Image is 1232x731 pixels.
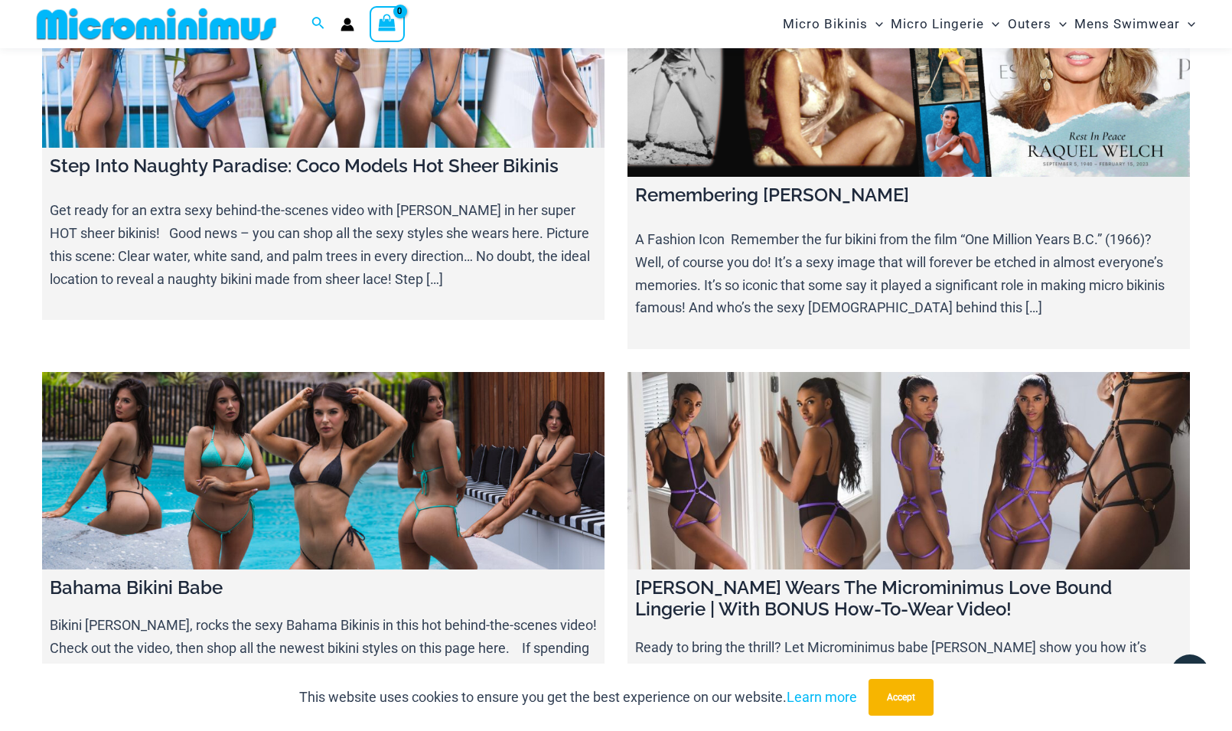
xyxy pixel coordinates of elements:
[1074,5,1180,44] span: Mens Swimwear
[370,6,405,41] a: View Shopping Cart, empty
[1180,5,1195,44] span: Menu Toggle
[1071,5,1199,44] a: Mens SwimwearMenu ToggleMenu Toggle
[887,5,1003,44] a: Micro LingerieMenu ToggleMenu Toggle
[635,184,1182,207] h4: Remembering [PERSON_NAME]
[1051,5,1067,44] span: Menu Toggle
[1004,5,1071,44] a: OutersMenu ToggleMenu Toggle
[868,5,883,44] span: Menu Toggle
[627,372,1190,569] a: Mel Wears The Microminimus Love Bound Lingerie | With BONUS How-To-Wear Video!
[341,18,354,31] a: Account icon link
[635,228,1182,319] p: A Fashion Icon Remember the fur bikini from the film “One Million Years B.C.” (1966)? Well, of co...
[42,372,605,569] a: Bahama Bikini Babe
[31,7,282,41] img: MM SHOP LOGO FLAT
[50,199,597,290] p: Get ready for an extra sexy behind-the-scenes video with [PERSON_NAME] in her super HOT sheer bik...
[50,577,597,599] h4: Bahama Bikini Babe
[891,5,984,44] span: Micro Lingerie
[779,5,887,44] a: Micro BikinisMenu ToggleMenu Toggle
[1008,5,1051,44] span: Outers
[299,686,857,709] p: This website uses cookies to ensure you get the best experience on our website.
[787,689,857,705] a: Learn more
[635,636,1182,727] p: Ready to bring the thrill? Let Microminimus babe [PERSON_NAME] show you how it’s done! Watch her ...
[869,679,934,716] button: Accept
[50,155,597,178] h4: Step Into Naughty Paradise: Coco Models Hot Sheer Bikinis
[50,614,597,705] p: Bikini [PERSON_NAME], rocks the sexy Bahama Bikinis in this hot behind-the-scenes video! Check ou...
[783,5,868,44] span: Micro Bikinis
[984,5,999,44] span: Menu Toggle
[311,15,325,34] a: Search icon link
[635,577,1182,622] h4: [PERSON_NAME] Wears The Microminimus Love Bound Lingerie | With BONUS How-To-Wear Video!
[777,2,1201,46] nav: Site Navigation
